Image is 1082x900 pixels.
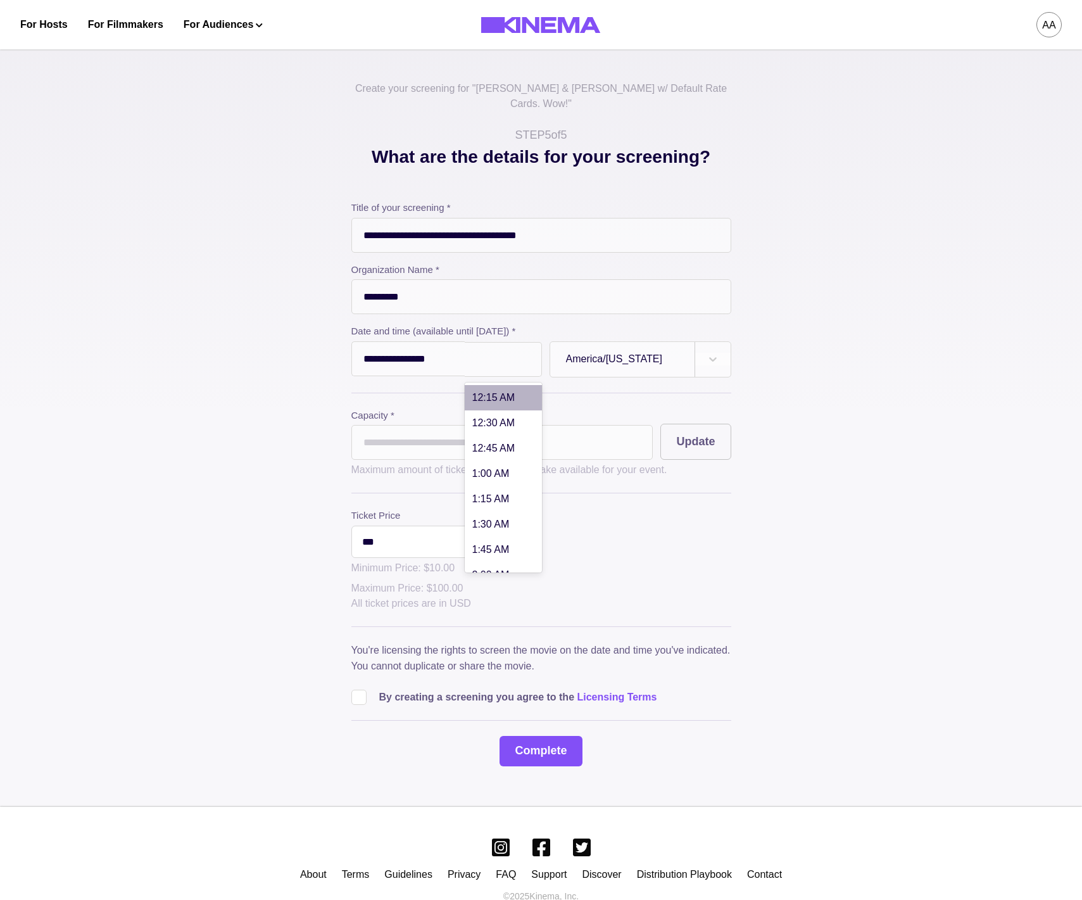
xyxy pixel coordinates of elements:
[582,869,621,880] a: Discover
[465,562,542,588] div: 2:00 AM
[351,509,541,523] label: Ticket Price
[660,424,731,460] button: Update
[465,436,542,461] div: 12:45 AM
[351,581,541,596] p: Maximum Price: $ 100.00
[184,17,263,32] button: For Audiences
[465,512,542,537] div: 1:30 AM
[351,642,731,675] p: You're licensing the rights to screen the movie on the date and time you've indicated. You cannot...
[465,461,542,486] div: 1:00 AM
[20,17,68,32] a: For Hosts
[342,869,370,880] a: Terms
[515,127,567,144] p: STEP 5 of 5
[88,17,163,32] a: For Filmmakers
[637,869,732,880] a: Distribution Playbook
[351,81,731,127] p: Create your screening for " [PERSON_NAME] & [PERSON_NAME] w/ Default Rate Cards. Wow! "
[465,385,542,410] div: 12:15 AM
[351,462,731,478] p: Maximum amount of tickets you want to make available for your event.
[384,869,432,880] a: Guidelines
[500,736,582,766] button: Complete
[747,869,782,880] a: Contact
[465,410,542,436] div: 12:30 AM
[351,409,653,423] label: Capacity *
[448,869,481,880] a: Privacy
[531,869,567,880] a: Support
[465,486,542,512] div: 1:15 AM
[372,144,710,201] p: What are the details for your screening?
[379,690,657,705] p: By creating a screening you agree to the
[351,201,731,215] label: Title of your screening *
[577,692,657,702] a: Licensing Terms
[465,537,542,562] div: 1:45 AM
[1042,18,1055,33] div: aa
[496,869,516,880] a: FAQ
[351,561,541,576] p: Minimum Price: $ 10.00
[351,263,731,277] label: Organization Name *
[351,596,541,611] p: All ticket prices are in USD
[351,324,724,339] label: Date and time (available until [DATE]) *
[300,869,327,880] a: About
